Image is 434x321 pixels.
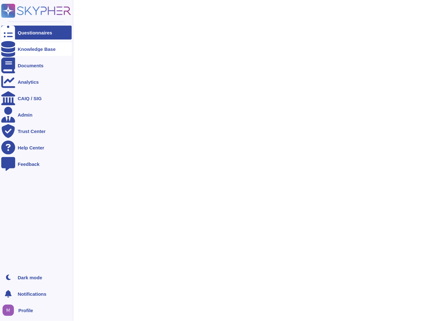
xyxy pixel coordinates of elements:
div: Knowledge Base [18,47,56,51]
a: Feedback [1,157,72,171]
img: user [3,305,14,316]
a: CAIQ / SIG [1,91,72,105]
div: Documents [18,63,44,68]
div: Questionnaires [18,30,52,35]
a: Knowledge Base [1,42,72,56]
div: CAIQ / SIG [18,96,42,101]
a: Admin [1,108,72,122]
a: Documents [1,58,72,72]
a: Trust Center [1,124,72,138]
div: Dark mode [18,275,42,280]
span: Notifications [18,292,46,296]
a: Analytics [1,75,72,89]
span: Profile [18,308,33,313]
a: Questionnaires [1,26,72,39]
a: Help Center [1,141,72,154]
div: Trust Center [18,129,45,134]
div: Admin [18,112,33,117]
div: Help Center [18,145,44,150]
button: user [1,303,18,317]
div: Analytics [18,80,39,84]
div: Feedback [18,162,39,167]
